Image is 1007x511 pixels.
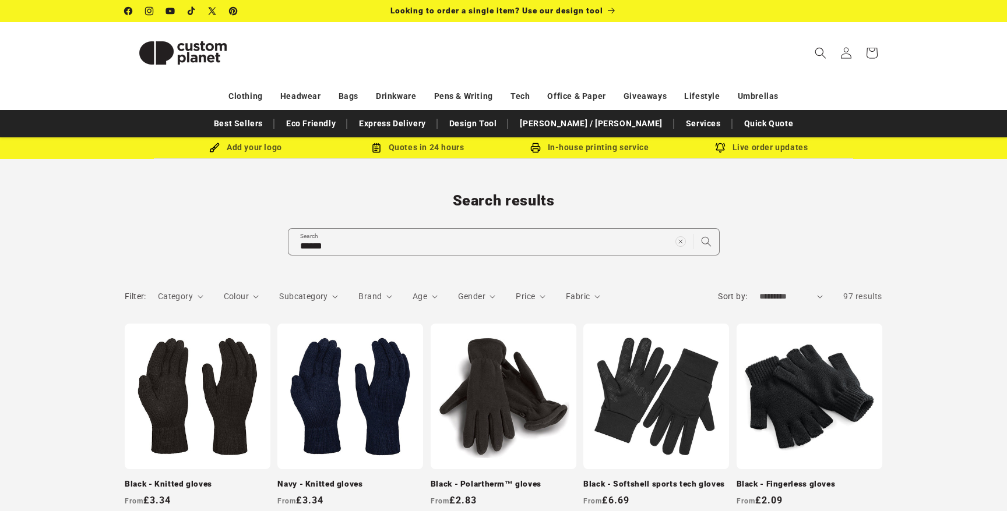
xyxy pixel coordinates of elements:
a: Lifestyle [684,86,720,107]
div: Live order updates [675,140,847,155]
summary: Subcategory (0 selected) [279,290,338,303]
summary: Colour (0 selected) [224,290,259,303]
a: Eco Friendly [280,113,341,134]
summary: Age (0 selected) [413,290,438,303]
img: In-house printing [530,143,541,153]
summary: Category (0 selected) [158,290,203,303]
div: Add your logo [160,140,332,155]
button: Clear search term [668,229,693,254]
img: Custom Planet [125,27,241,79]
span: Fabric [566,292,590,301]
span: Brand [358,292,382,301]
a: Black - Knitted gloves [125,479,270,489]
a: Umbrellas [738,86,779,107]
a: Express Delivery [353,113,432,134]
div: In-house printing service [503,140,675,155]
img: Brush Icon [209,143,220,153]
img: Order Updates Icon [371,143,382,153]
img: Order updates [715,143,726,153]
span: Subcategory [279,292,328,301]
span: Category [158,292,193,301]
a: Giveaways [624,86,667,107]
a: Bags [339,86,358,107]
span: Looking to order a single item? Use our design tool [390,6,603,15]
a: Pens & Writing [434,86,493,107]
h1: Search results [125,191,882,210]
a: Headwear [280,86,321,107]
a: Design Tool [443,113,503,134]
a: Office & Paper [547,86,605,107]
a: Quick Quote [738,113,800,134]
a: Black - Softshell sports tech gloves [583,479,729,489]
a: Tech [510,86,530,107]
a: Best Sellers [208,113,269,134]
button: Search [693,229,719,254]
a: Clothing [228,86,263,107]
a: Drinkware [376,86,416,107]
span: 97 results [843,292,882,301]
a: Black - Polartherm™ gloves [431,479,576,489]
span: Colour [224,292,249,301]
span: Age [413,292,427,301]
summary: Price [516,290,545,303]
h2: Filter: [125,290,146,303]
summary: Search [808,40,833,66]
a: Black - Fingerless gloves [737,479,882,489]
label: Sort by: [718,292,747,301]
span: Gender [458,292,485,301]
a: [PERSON_NAME] / [PERSON_NAME] [514,113,668,134]
summary: Brand (0 selected) [358,290,392,303]
div: Quotes in 24 hours [332,140,503,155]
a: Custom Planet [121,22,246,83]
span: Price [516,292,535,301]
a: Services [680,113,727,134]
summary: Gender (0 selected) [458,290,496,303]
a: Navy - Knitted gloves [277,479,423,489]
summary: Fabric (0 selected) [566,290,600,303]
